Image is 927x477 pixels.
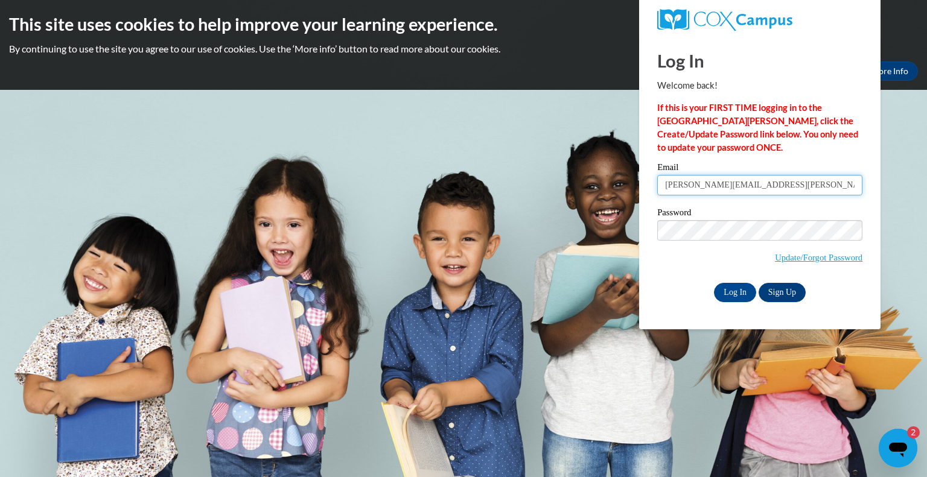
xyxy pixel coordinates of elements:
[861,62,918,81] a: More Info
[657,9,862,31] a: COX Campus
[9,42,918,55] p: By continuing to use the site you agree to our use of cookies. Use the ‘More info’ button to read...
[657,9,792,31] img: COX Campus
[657,163,862,175] label: Email
[657,208,862,220] label: Password
[657,103,858,153] strong: If this is your FIRST TIME logging in to the [GEOGRAPHIC_DATA][PERSON_NAME], click the Create/Upd...
[657,79,862,92] p: Welcome back!
[657,48,862,73] h1: Log In
[896,426,920,438] iframe: Number of unread messages
[714,283,756,302] input: Log In
[759,283,806,302] a: Sign Up
[879,429,917,467] iframe: Button to launch messaging window, 2 unread messages
[9,12,918,36] h2: This site uses cookies to help improve your learning experience.
[775,253,862,262] a: Update/Forgot Password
